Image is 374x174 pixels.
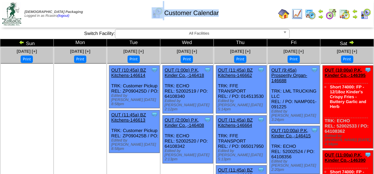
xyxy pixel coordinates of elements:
a: OUT (10:00a) P.K, Kinder Co.,-146395 [325,67,366,78]
div: Edited by [PERSON_NAME] [DATE] 2:13pm [165,149,213,161]
a: [DATE] [+] [337,49,357,54]
a: (logout) [58,14,70,18]
span: Logged in as Rcastro [24,10,83,18]
div: TRK: ECHO REL: 52002533 / PO: 64108362 [323,66,373,148]
a: OUT (11:45a) BZ Kitchens-146664 [218,117,253,128]
a: OUT (11:45a) BZ Kitchens-146662 [218,67,253,78]
a: [DATE] [+] [177,49,197,54]
img: arrowleft.gif [19,39,24,45]
button: Print [21,56,33,63]
img: Tooltip [258,116,265,123]
a: OUT (1:00p) P.K, Kinder Co.,-146418 [165,67,204,78]
img: Tooltip [311,66,318,73]
td: Sun [0,39,54,47]
a: [DATE] [+] [230,49,251,54]
img: arrowright.gif [352,14,358,20]
button: Print [128,56,140,63]
button: Print [74,56,86,63]
span: Customer Calendar [164,9,219,17]
img: Tooltip [204,116,211,123]
a: OUT (9:45a) Prosperity Organ-146688 [272,67,308,83]
td: Thu [214,39,267,47]
div: TRK: FFE TRANSPORT REL: / PO: 014513530 [216,66,266,114]
img: arrowright.gif [349,39,354,45]
img: Tooltip [365,66,372,73]
img: Tooltip [365,151,372,158]
img: arrowright.gif [318,14,324,20]
td: Sat [321,39,374,47]
a: [DATE] [+] [70,49,91,54]
a: [DATE] [+] [283,49,304,54]
a: OUT (11:45a) BZ Kitchens-146613 [111,112,146,123]
img: Tooltip [258,66,265,73]
button: Print [234,56,246,63]
img: calendarinout.gif [339,8,350,20]
td: Wed [160,39,214,47]
div: Edited by [PERSON_NAME] [DATE] 8:58pm [111,138,159,151]
div: Edited by [PERSON_NAME] [DATE] 5:14pm [218,99,266,111]
button: Print [181,56,193,63]
div: Edited by [PERSON_NAME] [DATE] 4:58pm [325,134,373,146]
span: [DEMOGRAPHIC_DATA] Packaging [24,10,83,14]
img: calendarcustomer.gif [360,8,371,20]
div: Edited by [PERSON_NAME] [DATE] 2:12pm [165,99,213,111]
img: arrowleft.gif [318,8,324,14]
div: Edited by [PERSON_NAME] [DATE] 3:24pm [272,109,320,122]
a: OUT (2:00p) P.K, Kinder Co.,-146408 [165,117,204,128]
div: TRK: Customer Pickup REL: ZP090425B / PO: [109,110,160,153]
td: Tue [107,39,160,47]
img: Tooltip [258,166,265,173]
div: TRK: FFE TRANSPORT REL: / PO: 065017950 [216,116,266,164]
a: OUT (11:00a) P.K, Kinder Co.,-146390 [325,152,366,163]
div: Edited by [PERSON_NAME] [DATE] 8:58pm [111,94,159,106]
a: OUT (10:00a) P.K, Kinder Co.,-146415 [272,128,311,138]
img: line_graph.gif [292,8,303,20]
button: Print [288,56,300,63]
div: TRK: ECHO REL: 52002519 / PO: 64108340 [163,66,213,114]
img: calendarprod.gif [305,8,316,20]
td: Mon [53,39,107,47]
td: Fri [267,39,321,47]
span: All Facilities [118,29,280,38]
div: TRK: ECHO REL: 52002520 / PO: 64108342 [163,116,213,164]
img: calendarcustomer.gif [152,7,163,19]
img: zoroco-logo-small.webp [2,2,21,26]
div: TRK: LML TRUCKING LLC REL: / PO: NAMP001-091225 [269,66,320,124]
img: calendarblend.gif [326,8,337,20]
div: Edited by [PERSON_NAME] [DATE] 5:13pm [218,149,266,161]
a: [DATE] [+] [123,49,144,54]
button: Print [341,56,353,63]
div: TRK: Customer Pickup REL: ZP090425D / PO: [109,66,160,108]
a: [DATE] [+] [17,49,37,54]
img: arrowleft.gif [352,8,358,14]
div: Edited by [PERSON_NAME] [DATE] 2:20pm [272,159,320,172]
a: Short 74000: FP - 12/18oz Kinder's Crispy Fries - Buttery Garlic and Herb [330,85,366,109]
div: TRK: ECHO REL: 52002524 / PO: 64108356 [269,126,320,174]
a: OUT (10:45a) BZ Kitchens-146614 [111,67,146,78]
img: Tooltip [204,66,211,73]
img: Tooltip [311,127,318,134]
img: Tooltip [151,111,158,118]
img: Tooltip [151,66,158,73]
